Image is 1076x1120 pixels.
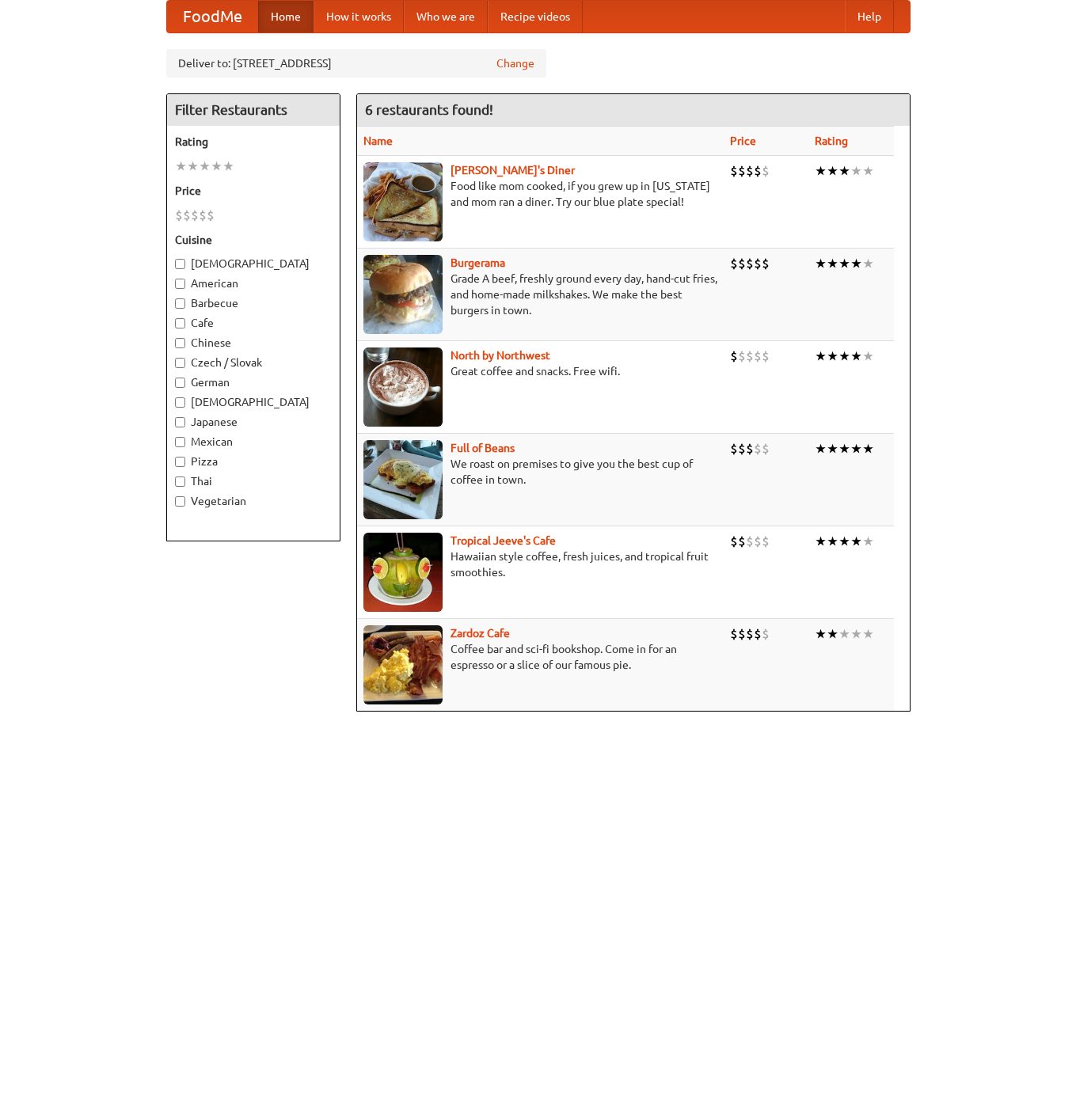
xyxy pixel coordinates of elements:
[363,135,393,147] a: Name
[746,162,754,180] li: $
[451,442,515,454] a: Full of Beans
[815,135,848,147] a: Rating
[175,183,332,199] h5: Price
[815,440,827,457] li: ★
[827,440,838,457] li: ★
[363,440,443,519] img: beans.jpg
[199,207,207,224] li: $
[207,207,215,224] li: $
[451,256,505,269] a: Burgerama
[850,533,862,550] li: ★
[738,625,746,643] li: $
[762,255,770,272] li: $
[850,625,862,643] li: ★
[175,397,185,408] input: [DEMOGRAPHIC_DATA]
[175,232,332,248] h5: Cuisine
[827,347,838,365] li: ★
[363,255,443,334] img: burgerama.jpg
[738,440,746,457] li: $
[815,625,827,643] li: ★
[175,207,183,224] li: $
[850,440,862,457] li: ★
[754,255,762,272] li: $
[167,1,258,32] a: FoodMe
[363,641,717,673] p: Coffee bar and sci-fi bookshop. Come in for an espresso or a slice of our famous pie.
[862,440,874,457] li: ★
[167,94,340,126] h4: Filter Restaurants
[258,1,314,32] a: Home
[175,275,332,291] label: American
[850,255,862,272] li: ★
[862,255,874,272] li: ★
[404,1,488,32] a: Who we are
[730,440,738,457] li: $
[451,534,556,547] a: Tropical Jeeve's Cafe
[815,533,827,550] li: ★
[175,279,185,289] input: American
[175,315,332,331] label: Cafe
[762,533,770,550] li: $
[762,347,770,365] li: $
[187,158,199,175] li: ★
[850,347,862,365] li: ★
[730,255,738,272] li: $
[175,454,332,469] label: Pizza
[363,347,443,427] img: north.jpg
[175,394,332,410] label: [DEMOGRAPHIC_DATA]
[175,259,185,269] input: [DEMOGRAPHIC_DATA]
[762,440,770,457] li: $
[827,533,838,550] li: ★
[175,134,332,150] h5: Rating
[827,625,838,643] li: ★
[175,493,332,509] label: Vegetarian
[754,625,762,643] li: $
[746,255,754,272] li: $
[363,178,717,210] p: Food like mom cooked, if you grew up in [US_STATE] and mom ran a diner. Try our blue plate special!
[850,162,862,180] li: ★
[738,162,746,180] li: $
[730,625,738,643] li: $
[746,533,754,550] li: $
[838,162,850,180] li: ★
[827,255,838,272] li: ★
[730,347,738,365] li: $
[738,255,746,272] li: $
[838,625,850,643] li: ★
[754,533,762,550] li: $
[862,162,874,180] li: ★
[166,49,546,78] div: Deliver to: [STREET_ADDRESS]
[175,473,332,489] label: Thai
[363,271,717,318] p: Grade A beef, freshly ground every day, hand-cut fries, and home-made milkshakes. We make the bes...
[363,625,443,704] img: zardoz.jpg
[175,295,332,311] label: Barbecue
[363,363,717,379] p: Great coffee and snacks. Free wifi.
[175,374,332,390] label: German
[762,162,770,180] li: $
[838,255,850,272] li: ★
[862,347,874,365] li: ★
[746,625,754,643] li: $
[730,533,738,550] li: $
[845,1,894,32] a: Help
[451,164,575,177] a: [PERSON_NAME]'s Diner
[838,347,850,365] li: ★
[222,158,234,175] li: ★
[199,158,211,175] li: ★
[738,533,746,550] li: $
[815,347,827,365] li: ★
[211,158,222,175] li: ★
[175,298,185,309] input: Barbecue
[175,158,187,175] li: ★
[730,162,738,180] li: $
[363,162,443,241] img: sallys.jpg
[175,256,332,271] label: [DEMOGRAPHIC_DATA]
[175,496,185,507] input: Vegetarian
[314,1,404,32] a: How it works
[175,358,185,368] input: Czech / Slovak
[451,349,550,362] a: North by Northwest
